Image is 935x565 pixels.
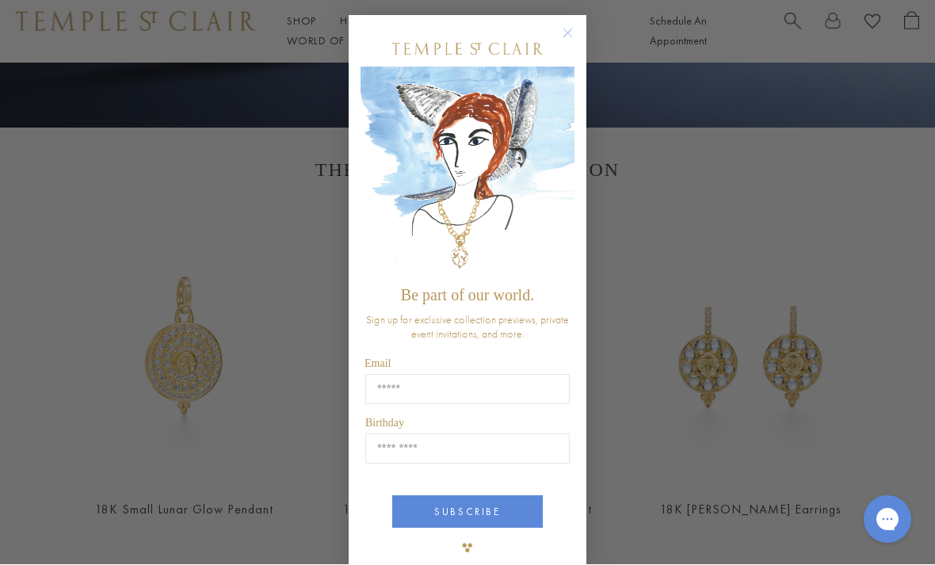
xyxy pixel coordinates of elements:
iframe: Gorgias live chat messenger [856,491,919,549]
input: Email [365,375,570,405]
img: TSC [452,533,483,564]
span: Birthday [365,418,404,429]
img: c4a9eb12-d91a-4d4a-8ee0-386386f4f338.jpeg [361,67,574,279]
img: Temple St. Clair [392,44,543,55]
span: Be part of our world. [401,287,534,304]
span: Email [364,358,391,370]
button: SUBSCRIBE [392,496,543,529]
span: Sign up for exclusive collection previews, private event invitations, and more. [366,313,569,342]
button: Close dialog [566,32,586,52]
